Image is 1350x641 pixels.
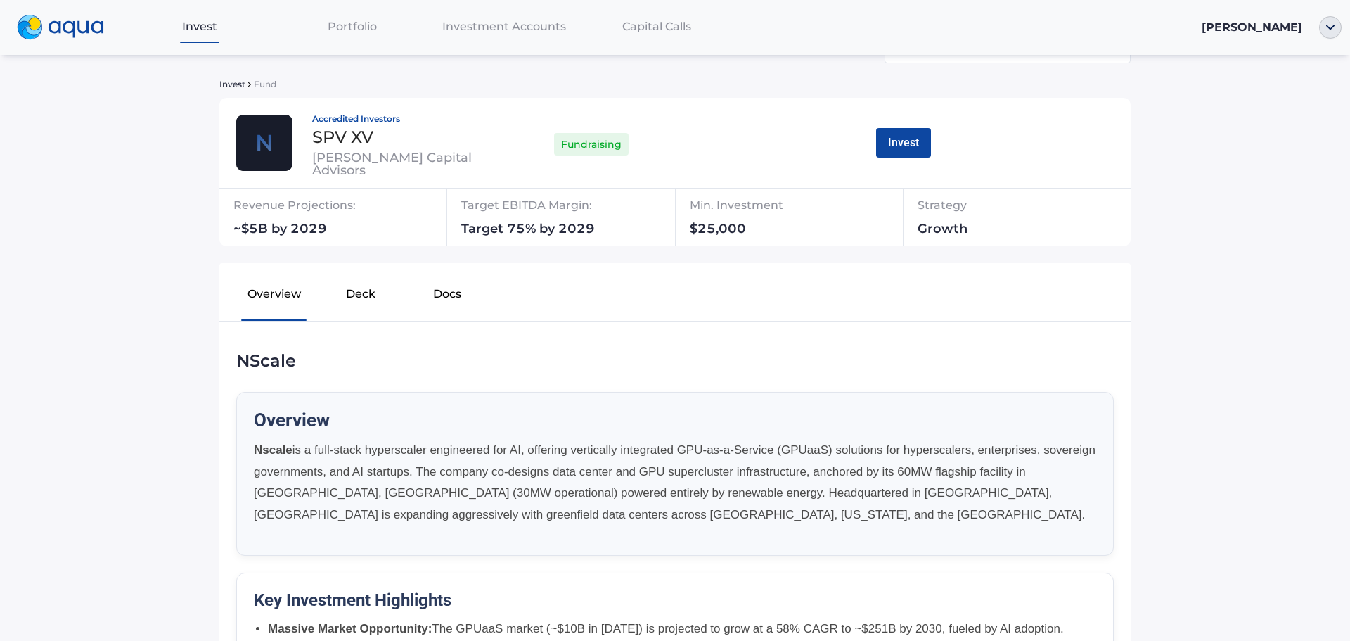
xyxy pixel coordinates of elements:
div: SPV XV [312,129,492,146]
span: [PERSON_NAME] [1202,20,1302,34]
a: Investment Accounts [428,12,581,41]
div: Accredited Investors [312,115,492,123]
span: Portfolio [328,20,377,33]
div: $25,000 [690,222,862,241]
p: is a full-stack hyperscaler engineered for AI, offering vertically integrated GPU-as-a-Service (G... [254,440,1096,526]
a: Capital Calls [580,12,733,41]
li: The GPUaaS market (~$10B in [DATE]) is projected to grow at a 58% CAGR to ~$251B by 2030, fueled ... [268,618,1096,640]
a: Invest [124,12,276,41]
button: Invest [876,128,931,158]
h2: Overview [254,410,1096,431]
strong: Massive Market Opportunity: [268,622,432,635]
a: Fund [251,77,276,90]
button: Deck [317,274,404,319]
span: Capital Calls [622,20,691,33]
img: thamesville [236,115,292,171]
div: Growth [918,222,1039,241]
div: Min. Investment [690,194,862,222]
img: sidearrow [248,82,251,87]
span: Investment Accounts [442,20,566,33]
strong: Nscale [254,443,292,457]
div: Revenue Projections: [233,194,458,222]
div: Fundraising [554,129,629,159]
img: ellipse [1319,16,1342,39]
div: ~$5B by 2029 [233,222,458,241]
h3: Key Investment Highlights [254,590,1096,611]
span: Invest [219,79,245,89]
a: Portfolio [276,12,428,41]
img: logo [17,15,104,40]
div: [PERSON_NAME] Capital Advisors [312,151,492,177]
div: Target 75% by 2029 [461,222,686,241]
button: Docs [404,274,491,319]
a: logo [8,11,124,44]
div: Strategy [918,194,1039,222]
button: Overview [231,274,317,319]
span: Fund [254,79,276,89]
div: Target EBITDA Margin: [461,194,686,222]
span: Invest [182,20,217,33]
div: NScale [236,350,1114,372]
